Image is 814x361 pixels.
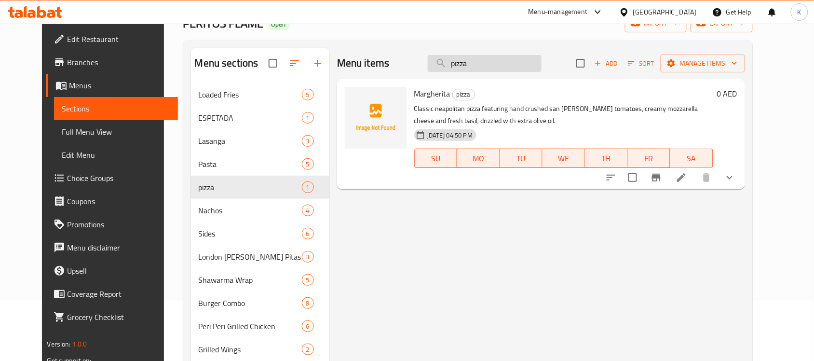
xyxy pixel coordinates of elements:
a: Full Menu View [54,120,178,143]
button: FR [628,149,670,168]
div: [GEOGRAPHIC_DATA] [633,7,697,17]
div: items [302,344,314,355]
div: items [302,297,314,309]
a: Choice Groups [46,167,178,190]
span: 3 [302,137,313,146]
button: sort-choices [599,166,623,189]
div: Sides6 [191,222,329,245]
h2: Menu items [337,56,390,70]
span: Edit Restaurant [67,33,170,45]
span: Select all sections [263,53,283,73]
button: MO [457,149,500,168]
div: Pasta5 [191,153,329,176]
button: Add [591,56,622,71]
span: pizza [453,89,475,100]
span: Nachos [199,205,302,216]
img: Margherita [345,87,407,149]
span: Menus [69,80,170,91]
span: Manage items [668,57,737,69]
a: Edit Restaurant [46,28,178,51]
div: Loaded Fries5 [191,83,329,106]
div: Lasanga3 [191,129,329,153]
span: export [698,17,745,29]
div: Menu-management [529,6,588,18]
span: Open [268,20,290,28]
a: Edit Menu [54,143,178,167]
div: items [302,251,314,263]
span: Peri Peri Grilled Chicken [199,320,302,332]
input: search [428,55,542,72]
span: Select to update [623,167,643,188]
div: ESPETADA1 [191,106,329,129]
div: items [302,274,314,286]
span: ESPETADA [199,112,302,124]
span: Promotions [67,219,170,230]
span: WE [546,152,581,166]
a: Edit menu item [676,172,687,183]
a: Promotions [46,213,178,236]
span: Add [593,58,619,69]
a: Branches [46,51,178,74]
span: Coverage Report [67,288,170,300]
div: Burger Combo8 [191,292,329,315]
a: Coverage Report [46,282,178,305]
span: Choice Groups [67,172,170,184]
span: Version: [47,338,70,350]
span: 5 [302,160,313,169]
span: import [633,17,679,29]
span: TH [589,152,624,166]
span: 1 [302,113,313,123]
span: Grilled Wings [199,344,302,355]
button: Manage items [661,55,745,72]
span: London [PERSON_NAME] Pitas And Wraps [199,251,302,263]
button: show more [718,166,741,189]
h6: 0 AED [717,87,737,100]
div: items [302,181,314,193]
span: Full Menu View [62,126,170,138]
span: Menu disclaimer [67,242,170,253]
span: 8 [302,299,313,308]
span: MO [461,152,496,166]
button: TH [585,149,627,168]
span: 5 [302,276,313,285]
span: 6 [302,322,313,331]
span: Lasanga [199,135,302,147]
div: pizza1 [191,176,329,199]
p: Classic neapolitan pizza featuring hand crushed san [PERSON_NAME] tomatoes, creamy mozzarella che... [414,103,713,127]
span: Burger Combo [199,297,302,309]
span: 1 [302,183,313,192]
span: Sort [628,58,654,69]
span: pizza [199,181,302,193]
button: Sort [625,56,657,71]
span: K [798,7,801,17]
span: 3 [302,252,313,262]
div: items [302,228,314,239]
span: Branches [67,56,170,68]
a: Grocery Checklist [46,305,178,329]
span: Grocery Checklist [67,311,170,323]
a: Sections [54,97,178,120]
span: 4 [302,206,313,215]
span: Pasta [199,158,302,170]
span: Margherita [414,86,450,101]
a: Coupons [46,190,178,213]
span: Sections [62,103,170,114]
div: pizza [452,89,475,100]
span: 5 [302,90,313,99]
div: items [302,89,314,100]
span: FR [632,152,666,166]
div: Shawarma Wrap [199,274,302,286]
button: TU [500,149,543,168]
span: SU [419,152,453,166]
div: London [PERSON_NAME] Pitas And Wraps3 [191,245,329,268]
span: Loaded Fries [199,89,302,100]
span: Coupons [67,195,170,207]
button: SA [670,149,713,168]
span: SA [674,152,709,166]
div: Grilled Wings2 [191,338,329,361]
span: Edit Menu [62,149,170,161]
a: Menus [46,74,178,97]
